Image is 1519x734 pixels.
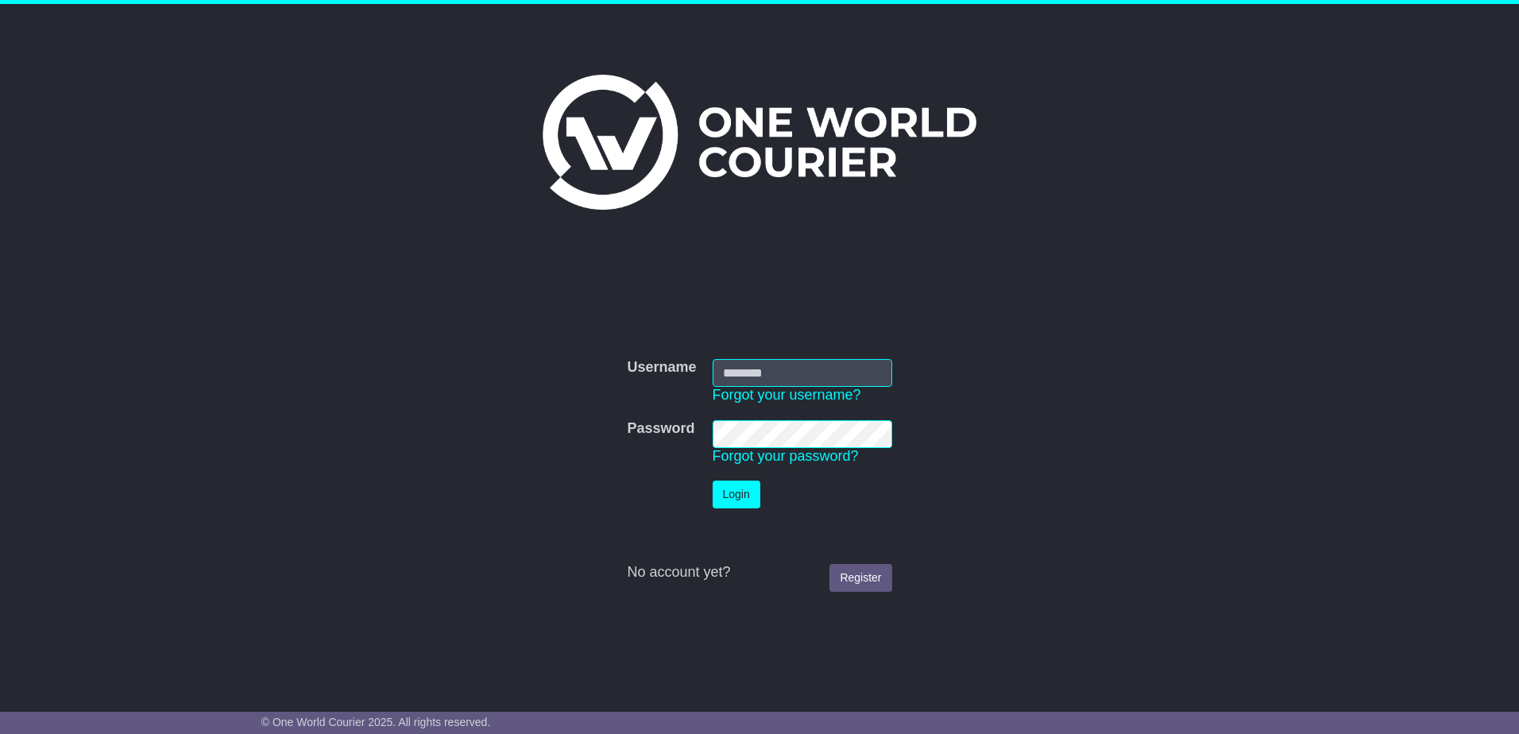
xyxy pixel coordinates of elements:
img: One World [543,75,976,210]
label: Username [627,359,696,377]
button: Login [713,481,760,508]
a: Register [829,564,891,592]
a: Forgot your password? [713,448,859,464]
div: No account yet? [627,564,891,581]
label: Password [627,420,694,438]
span: © One World Courier 2025. All rights reserved. [261,716,491,728]
a: Forgot your username? [713,387,861,403]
